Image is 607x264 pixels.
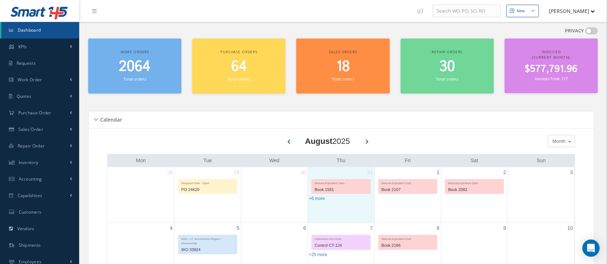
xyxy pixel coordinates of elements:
[235,223,241,233] a: August 5, 2025
[1,22,79,38] a: Dashboard
[302,223,308,233] a: August 6, 2025
[18,44,27,50] span: KPIs
[532,55,570,60] span: (Current Month)
[192,38,285,94] a: Purchase orders 64 Total orders
[135,156,147,165] a: Monday
[17,60,36,66] span: Requests
[19,176,42,182] span: Accounting
[379,241,437,250] div: Book 2166
[336,56,350,77] span: 18
[108,167,174,223] td: July 28, 2025
[308,167,374,223] td: July 31, 2025
[168,223,174,233] a: August 4, 2025
[433,5,501,18] input: Search WO, PO, SO, RO
[401,38,494,94] a: Repair orders 30 Total orders
[469,156,480,165] a: Saturday
[436,76,458,82] small: Total orders
[305,135,350,147] div: 2025
[299,167,308,178] a: July 30, 2025
[502,167,508,178] a: August 2, 2025
[379,186,437,194] div: Book 2107
[369,223,374,233] a: August 7, 2025
[445,179,504,186] div: Manual Expiration Date
[19,242,41,248] span: Shipments
[179,246,237,254] div: WO 33924
[312,235,370,241] div: Calibration Due Date
[517,8,525,14] div: New
[231,56,247,77] span: 64
[435,167,441,178] a: August 1, 2025
[312,186,370,194] div: Book 1581
[228,76,250,82] small: Total orders
[17,226,35,232] span: Vendors
[551,138,566,145] span: Month
[309,196,325,201] a: Show 6 more events
[17,93,32,99] span: Quotes
[543,4,595,18] button: [PERSON_NAME]
[18,110,51,116] span: Purchase Order
[374,167,441,223] td: August 1, 2025
[202,156,213,165] a: Tuesday
[541,49,561,54] span: Invoiced
[124,76,146,82] small: Total orders
[439,56,455,77] span: 30
[19,159,39,165] span: Inventory
[18,143,45,149] span: Repair Order
[335,156,347,165] a: Thursday
[312,241,370,250] div: Control CT-124
[179,179,237,186] div: Required Date - Open
[88,38,181,94] a: Work orders 2064 Total orders
[432,49,463,54] span: Repair orders
[98,114,122,123] h5: Calendar
[404,156,412,165] a: Friday
[18,77,42,83] span: Work Order
[445,186,504,194] div: Book 2082
[525,62,578,76] span: $577,791.96
[18,192,42,199] span: Capabilities
[19,209,42,215] span: Customers
[268,156,281,165] a: Wednesday
[179,235,237,246] div: EDD - 17. Accessories Repair / Reassembly
[332,76,354,82] small: Total orders
[435,223,441,233] a: August 8, 2025
[535,156,547,165] a: Sunday
[121,49,149,54] span: Work orders
[329,49,357,54] span: Sales orders
[379,235,437,241] div: Manual Expiration Date
[166,167,174,178] a: July 28, 2025
[441,167,508,223] td: August 2, 2025
[502,223,508,233] a: August 9, 2025
[508,167,575,223] td: August 3, 2025
[305,137,333,146] b: August
[241,167,308,223] td: July 30, 2025
[232,167,241,178] a: July 29, 2025
[566,223,575,233] a: August 10, 2025
[18,126,43,132] span: Sales Order
[312,179,370,186] div: Manual Expiration Date
[309,252,327,257] a: Show 25 more events
[569,167,575,178] a: August 3, 2025
[174,167,241,223] td: July 29, 2025
[583,240,600,257] div: Open Intercom Messenger
[18,27,41,33] span: Dashboard
[505,38,598,93] a: Invoiced (Current Month) $577,791.96 Invoices Total: 117
[379,179,437,186] div: Manual Expiration Date
[507,5,539,17] button: New
[535,76,568,81] small: Invoices Total: 117
[179,186,237,194] div: PO 24620
[296,38,390,94] a: Sales orders 18 Total orders
[565,27,584,35] label: PRIVACY
[220,49,257,54] span: Purchase orders
[119,56,151,77] span: 2064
